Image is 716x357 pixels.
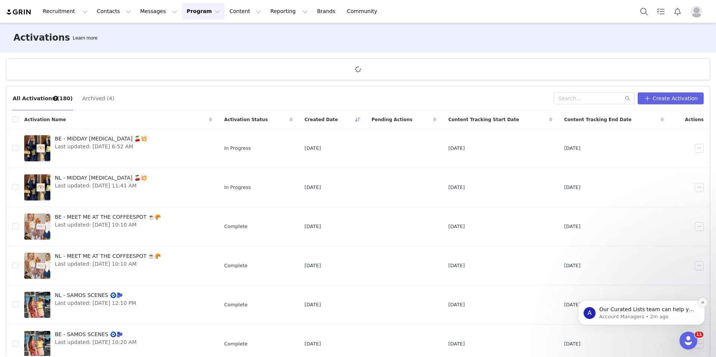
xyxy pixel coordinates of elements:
span: Activation Status [224,116,268,123]
span: [DATE] [564,145,581,152]
span: Last updated: [DATE] 12:10 PM [55,299,136,307]
button: Profile [686,6,710,18]
div: Tooltip anchor [71,34,99,42]
p: Our Curated Lists team can help you find more creators! Our team of prospect-sourcing experts are... [32,53,129,60]
i: icon: search [625,96,630,101]
a: Community [343,3,385,20]
span: [DATE] [564,301,581,309]
span: Last updated: [DATE] 10:10 AM [55,260,161,268]
button: Archived (4) [82,92,115,104]
button: Notifications [669,3,686,20]
span: NL - MIDDAY [MEDICAL_DATA] 🍒💥 [55,174,147,182]
div: Tooltip anchor [52,95,59,102]
span: Complete [224,340,248,348]
span: [DATE] [564,223,581,230]
span: [DATE] [305,262,321,269]
span: [DATE] [305,223,321,230]
span: Complete [224,301,248,309]
span: [DATE] [305,340,321,348]
a: Brands [313,3,342,20]
span: Last updated: [DATE] 10:20 AM [55,338,136,346]
span: [DATE] [564,262,581,269]
span: Complete [224,262,248,269]
button: Program [182,3,224,20]
span: 11 [695,332,703,338]
span: [DATE] [448,301,465,309]
div: Profile image for Account Managers [17,54,29,66]
img: placeholder-profile.jpg [691,6,703,18]
span: NL - MEET ME AT THE COFFEESPOT ☕️🥐 [55,252,161,260]
a: NL - SAMOS SCENES 🧿🫐Last updated: [DATE] 12:10 PM [24,290,212,320]
span: Activation Name [24,116,66,123]
iframe: Intercom notifications message [567,253,716,337]
span: BE - SAMOS SCENES 🧿🫐 [55,331,136,338]
button: Contacts [92,3,135,20]
a: BE - MEET ME AT THE COFFEESPOT ☕️🥐Last updated: [DATE] 10:10 AM [24,212,212,241]
button: Create Activation [638,92,704,104]
input: Search... [554,92,635,104]
button: Reporting [266,3,312,20]
span: Pending Actions [371,116,412,123]
span: [DATE] [448,184,465,191]
a: Tasks [653,3,669,20]
h3: Activations [13,31,70,44]
span: [DATE] [305,301,321,309]
span: BE - MEET ME AT THE COFFEESPOT ☕️🥐 [55,213,161,221]
span: Complete [224,223,248,230]
button: Recruitment [38,3,92,20]
span: [DATE] [448,262,465,269]
p: Message from Account Managers, sent 2m ago [32,60,129,67]
span: [DATE] [305,184,321,191]
span: [DATE] [448,223,465,230]
span: [DATE] [305,145,321,152]
div: Actions [670,112,710,127]
span: Created Date [305,116,338,123]
button: Dismiss notification [131,44,141,54]
span: Last updated: [DATE] 11:41 AM [55,182,147,190]
span: [DATE] [564,340,581,348]
a: NL - MIDDAY [MEDICAL_DATA] 🍒💥Last updated: [DATE] 11:41 AM [24,173,212,202]
img: grin logo [6,9,32,16]
button: All Activations (180) [12,92,73,104]
button: Content [225,3,266,20]
span: Last updated: [DATE] 10:10 AM [55,221,161,229]
div: message notification from Account Managers, 2m ago. Our Curated Lists team can help you find more... [11,47,138,72]
span: Content Tracking End Date [564,116,632,123]
button: Messages [136,3,182,20]
span: [DATE] [564,184,581,191]
span: Content Tracking Start Date [448,116,519,123]
span: NL - SAMOS SCENES 🧿🫐 [55,291,136,299]
span: In Progress [224,184,251,191]
a: BE - MIDDAY [MEDICAL_DATA] 🍒💥Last updated: [DATE] 6:52 AM [24,133,212,163]
iframe: Intercom live chat [679,332,697,350]
button: Search [636,3,652,20]
span: BE - MIDDAY [MEDICAL_DATA] 🍒💥 [55,135,147,143]
a: NL - MEET ME AT THE COFFEESPOT ☕️🥐Last updated: [DATE] 10:10 AM [24,251,212,281]
span: [DATE] [448,340,465,348]
span: Last updated: [DATE] 6:52 AM [55,143,147,151]
span: [DATE] [448,145,465,152]
span: In Progress [224,145,251,152]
